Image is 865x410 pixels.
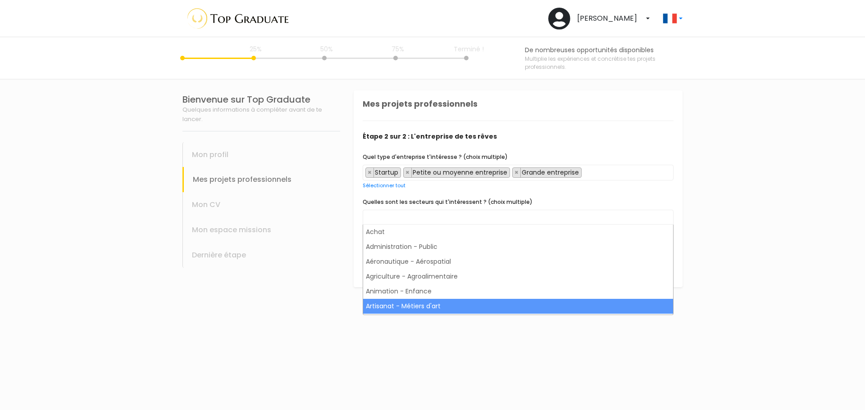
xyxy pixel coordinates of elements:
span: Petite ou moyenne entreprise [412,168,510,177]
span: 50% [311,45,342,58]
span: [PERSON_NAME] [577,13,637,24]
span: Étape 2 sur 2 : L'entreprise de tes rêves [363,132,674,141]
span: × [368,168,372,177]
span: Quelques informations à compléter avant de te lancer. [182,105,322,123]
div: Dernière étape [182,243,340,268]
li: Administration - Public [363,239,673,254]
img: Top Graduate [182,4,290,33]
button: [PERSON_NAME] [542,4,656,33]
li: Aéronautique - Aérospatial [363,254,673,269]
span: 75% [382,45,414,58]
li: Agriculture - Agroalimentaire [363,269,673,284]
span: 25% [240,45,272,58]
li: Achat [363,225,673,239]
span: Startup [374,168,401,177]
span: Terminé ! [453,45,484,58]
label: Quelles sont les secteurs qui t'intéressent ? (choix multiple) [363,198,533,206]
button: Remove item [513,168,521,177]
span: × [514,168,519,177]
label: Quel type d'entreprise t'intéresse ? (choix multiple) [363,153,508,161]
h1: Bienvenue sur Top Graduate [182,94,340,105]
button: Remove item [404,168,412,177]
div: Mon profil [182,142,340,167]
div: Mes projets professionnels [182,167,340,192]
li: Petite ou moyenne entreprise [403,167,510,178]
span: Grande entreprise [521,168,581,177]
div: Mon espace missions [182,217,340,243]
span: De nombreuses opportunités disponibles [525,45,683,55]
li: Animation - Enfance [363,284,673,299]
div: Mon CV [182,192,340,217]
li: Assurance - Actuariat - Risques [363,314,673,329]
a: Sélectionner tout [363,182,405,189]
span: × [405,168,410,177]
div: Mes projets professionnels [363,98,674,121]
li: Startup [365,167,401,178]
button: Remove item [366,168,374,177]
li: Artisanat - Métiers d'art [363,299,673,314]
li: Grande entreprise [512,167,582,178]
span: Multiplie les expériences et concrétise tes projets professionnels. [525,55,683,71]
